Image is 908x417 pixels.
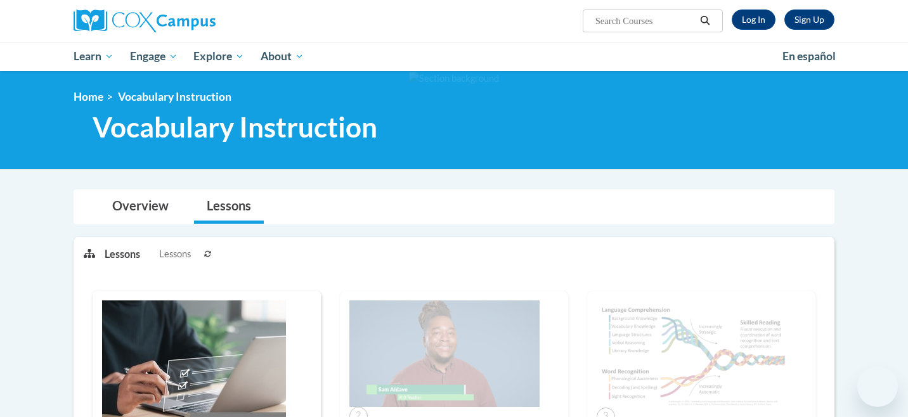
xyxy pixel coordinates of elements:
[782,49,836,63] span: En español
[857,366,898,407] iframe: Button to launch messaging window
[185,42,252,71] a: Explore
[118,90,231,103] span: Vocabulary Instruction
[105,247,140,261] p: Lessons
[594,13,696,29] input: Search Courses
[100,190,181,224] a: Overview
[74,90,103,103] a: Home
[55,42,853,71] div: Main menu
[193,49,244,64] span: Explore
[349,300,540,407] img: Course Image
[74,10,216,32] img: Cox Campus
[74,49,113,64] span: Learn
[65,42,122,71] a: Learn
[784,10,834,30] a: Register
[93,110,377,144] span: Vocabulary Instruction
[732,10,775,30] a: Log In
[122,42,186,71] a: Engage
[159,247,191,261] span: Lessons
[696,13,715,29] button: Search
[130,49,178,64] span: Engage
[74,10,315,32] a: Cox Campus
[252,42,312,71] a: About
[774,43,844,70] a: En español
[194,190,264,224] a: Lessons
[409,72,499,86] img: Section background
[261,49,304,64] span: About
[597,300,787,407] img: Course Image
